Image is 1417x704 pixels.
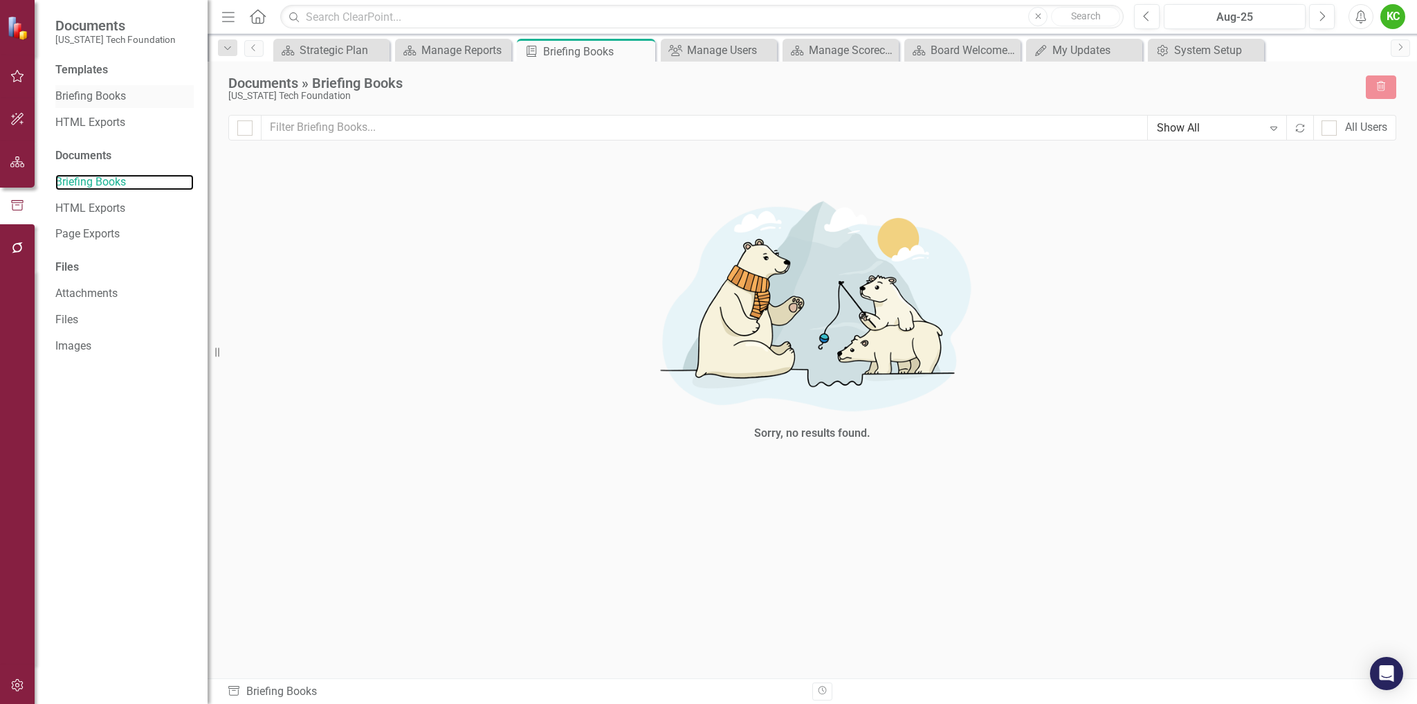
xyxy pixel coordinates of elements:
[277,42,386,59] a: Strategic Plan
[1071,10,1101,21] span: Search
[55,62,194,78] div: Templates
[55,226,194,242] a: Page Exports
[55,34,176,45] small: [US_STATE] Tech Foundation
[786,42,895,59] a: Manage Scorecards
[228,91,1352,101] div: [US_STATE] Tech Foundation
[1370,657,1403,690] div: Open Intercom Messenger
[399,42,508,59] a: Manage Reports
[227,684,802,700] div: Briefing Books
[754,426,870,442] div: Sorry, no results found.
[280,5,1124,29] input: Search ClearPoint...
[1174,42,1261,59] div: System Setup
[1157,120,1263,136] div: Show All
[543,43,652,60] div: Briefing Books
[55,174,194,190] a: Briefing Books
[55,312,194,328] a: Files
[300,42,386,59] div: Strategic Plan
[605,185,1020,422] img: No results found
[908,42,1017,59] a: Board Welcome Page
[809,42,895,59] div: Manage Scorecards
[1051,7,1120,26] button: Search
[55,339,194,354] a: Images
[7,16,31,40] img: ClearPoint Strategy
[664,42,774,59] a: Manage Users
[55,260,194,276] div: Files
[261,115,1148,141] input: Filter Briefing Books...
[1164,4,1306,29] button: Aug-25
[1052,42,1139,59] div: My Updates
[55,148,194,164] div: Documents
[1030,42,1139,59] a: My Updates
[421,42,508,59] div: Manage Reports
[1151,42,1261,59] a: System Setup
[1380,4,1405,29] button: KC
[55,286,194,302] a: Attachments
[55,115,194,131] a: HTML Exports
[55,17,176,34] span: Documents
[228,75,1352,91] div: Documents » Briefing Books
[1345,120,1387,136] div: All Users
[55,201,194,217] a: HTML Exports
[931,42,1017,59] div: Board Welcome Page
[1169,9,1301,26] div: Aug-25
[687,42,774,59] div: Manage Users
[55,89,194,105] a: Briefing Books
